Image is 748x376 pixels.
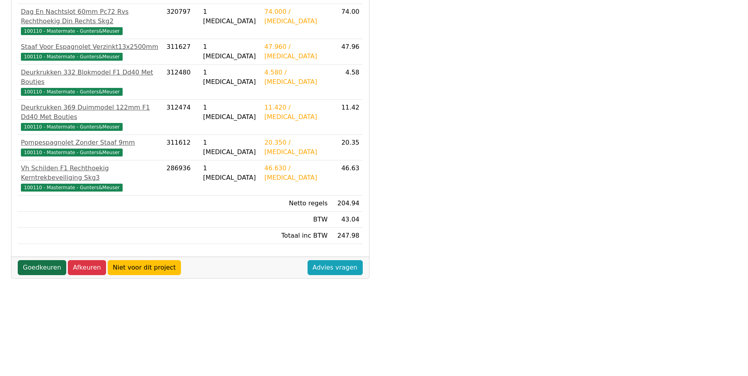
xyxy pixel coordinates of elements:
[21,103,160,131] a: Deurkrukken 369 Duimmodel 122mm F1 Dd40 Met Boutjes100110 - Mastermate - Gunters&Meuser
[264,138,327,157] div: 20.350 / [MEDICAL_DATA]
[21,184,123,192] span: 100110 - Mastermate - Gunters&Meuser
[21,149,123,156] span: 100110 - Mastermate - Gunters&Meuser
[21,7,160,26] div: Dag En Nachtslot 60mm Pc72 Rvs Rechthoekig Din Rechts Skg2
[21,138,160,157] a: Pompespagnolet Zonder Staaf 9mm100110 - Mastermate - Gunters&Meuser
[261,212,330,228] td: BTW
[331,195,363,212] td: 204.94
[21,164,160,192] a: Vh Schilden F1 Rechthoekig Kerntrekbeveiliging Skg3100110 - Mastermate - Gunters&Meuser
[308,260,363,275] a: Advies vragen
[331,4,363,39] td: 74.00
[331,135,363,160] td: 20.35
[203,138,258,157] div: 1 [MEDICAL_DATA]
[261,195,330,212] td: Netto regels
[108,260,181,275] a: Niet voor dit project
[203,164,258,182] div: 1 [MEDICAL_DATA]
[264,42,327,61] div: 47.960 / [MEDICAL_DATA]
[261,228,330,244] td: Totaal inc BTW
[21,53,123,61] span: 100110 - Mastermate - Gunters&Meuser
[21,103,160,122] div: Deurkrukken 369 Duimmodel 122mm F1 Dd40 Met Boutjes
[331,65,363,100] td: 4.58
[203,68,258,87] div: 1 [MEDICAL_DATA]
[203,103,258,122] div: 1 [MEDICAL_DATA]
[163,100,200,135] td: 312474
[21,68,160,87] div: Deurkrukken 332 Blokmodel F1 Dd40 Met Boutjes
[21,7,160,35] a: Dag En Nachtslot 60mm Pc72 Rvs Rechthoekig Din Rechts Skg2100110 - Mastermate - Gunters&Meuser
[21,138,160,147] div: Pompespagnolet Zonder Staaf 9mm
[163,65,200,100] td: 312480
[264,164,327,182] div: 46.630 / [MEDICAL_DATA]
[163,4,200,39] td: 320797
[264,103,327,122] div: 11.420 / [MEDICAL_DATA]
[21,42,160,52] div: Staaf Voor Espagnolet Verzinkt13x2500mm
[68,260,106,275] a: Afkeuren
[163,39,200,65] td: 311627
[203,42,258,61] div: 1 [MEDICAL_DATA]
[21,68,160,96] a: Deurkrukken 332 Blokmodel F1 Dd40 Met Boutjes100110 - Mastermate - Gunters&Meuser
[21,88,123,96] span: 100110 - Mastermate - Gunters&Meuser
[21,42,160,61] a: Staaf Voor Espagnolet Verzinkt13x2500mm100110 - Mastermate - Gunters&Meuser
[163,160,200,195] td: 286936
[331,100,363,135] td: 11.42
[203,7,258,26] div: 1 [MEDICAL_DATA]
[331,39,363,65] td: 47.96
[18,260,66,275] a: Goedkeuren
[163,135,200,160] td: 311612
[331,228,363,244] td: 247.98
[264,68,327,87] div: 4.580 / [MEDICAL_DATA]
[331,160,363,195] td: 46.63
[331,212,363,228] td: 43.04
[21,27,123,35] span: 100110 - Mastermate - Gunters&Meuser
[21,123,123,131] span: 100110 - Mastermate - Gunters&Meuser
[264,7,327,26] div: 74.000 / [MEDICAL_DATA]
[21,164,160,182] div: Vh Schilden F1 Rechthoekig Kerntrekbeveiliging Skg3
